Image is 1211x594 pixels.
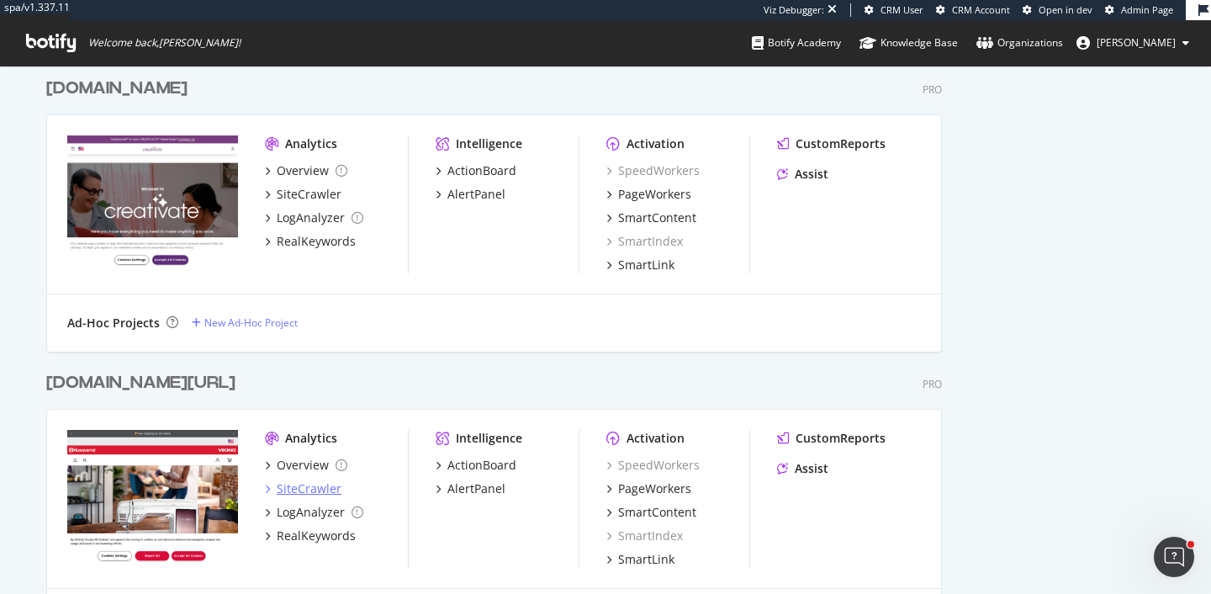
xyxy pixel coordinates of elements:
div: Pro [923,82,942,97]
div: Assist [795,166,828,183]
div: Activation [627,135,685,152]
div: SmartLink [618,551,674,568]
div: Botify Academy [752,34,841,51]
a: ActionBoard [436,457,516,474]
span: Welcome back, [PERSON_NAME] ! [88,36,241,50]
a: CRM Account [936,3,1010,17]
a: New Ad-Hoc Project [192,316,298,330]
div: Analytics [285,430,337,447]
a: Open in dev [1023,3,1092,17]
a: Assist [777,460,828,477]
div: Overview [277,457,329,474]
span: CRM User [880,3,923,16]
div: SmartContent [618,209,696,226]
div: Overview [277,162,329,179]
a: CRM User [865,3,923,17]
div: New Ad-Hoc Project [204,316,298,330]
a: SpeedWorkers [606,162,700,179]
a: AlertPanel [436,186,505,203]
div: Ad-Hoc Projects [67,315,160,331]
button: [PERSON_NAME] [1063,29,1203,56]
div: SmartLink [618,257,674,273]
a: SiteCrawler [265,186,341,203]
div: Pro [923,377,942,391]
div: SmartContent [618,504,696,521]
a: SiteCrawler [265,480,341,497]
a: RealKeywords [265,528,356,544]
div: Analytics [285,135,337,152]
div: PageWorkers [618,186,691,203]
a: CustomReports [777,430,886,447]
div: [DOMAIN_NAME] [46,77,188,101]
div: SiteCrawler [277,186,341,203]
div: RealKeywords [277,233,356,250]
a: SmartContent [606,209,696,226]
div: ActionBoard [447,457,516,474]
div: ActionBoard [447,162,516,179]
span: Admin Page [1121,3,1173,16]
img: www.mysewnet.com [67,135,238,272]
a: SmartLink [606,551,674,568]
div: SiteCrawler [277,480,341,497]
a: PageWorkers [606,480,691,497]
a: Knowledge Base [859,20,958,66]
div: Assist [795,460,828,477]
div: CustomReports [796,430,886,447]
div: PageWorkers [618,480,691,497]
div: Intelligence [456,430,522,447]
a: Organizations [976,20,1063,66]
a: AlertPanel [436,480,505,497]
div: CustomReports [796,135,886,152]
a: CustomReports [777,135,886,152]
a: LogAnalyzer [265,209,363,226]
a: SmartIndex [606,233,683,250]
a: Overview [265,457,347,474]
a: SmartIndex [606,528,683,544]
a: LogAnalyzer [265,504,363,521]
a: ActionBoard [436,162,516,179]
div: Activation [627,430,685,447]
div: LogAnalyzer [277,209,345,226]
iframe: Intercom live chat [1154,537,1194,577]
a: SmartContent [606,504,696,521]
span: nathan [1097,35,1176,50]
a: SmartLink [606,257,674,273]
span: Open in dev [1039,3,1092,16]
div: Viz Debugger: [764,3,824,17]
a: Assist [777,166,828,183]
div: [DOMAIN_NAME][URL] [46,371,235,395]
a: Overview [265,162,347,179]
div: Knowledge Base [859,34,958,51]
div: RealKeywords [277,528,356,544]
a: PageWorkers [606,186,691,203]
a: SpeedWorkers [606,457,700,474]
div: Intelligence [456,135,522,152]
a: RealKeywords [265,233,356,250]
a: [DOMAIN_NAME] [46,77,194,101]
div: AlertPanel [447,186,505,203]
img: www.husqvarnaviking.com/ [67,430,238,566]
a: Admin Page [1105,3,1173,17]
div: LogAnalyzer [277,504,345,521]
a: [DOMAIN_NAME][URL] [46,371,242,395]
div: AlertPanel [447,480,505,497]
span: CRM Account [952,3,1010,16]
a: Botify Academy [752,20,841,66]
div: Organizations [976,34,1063,51]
